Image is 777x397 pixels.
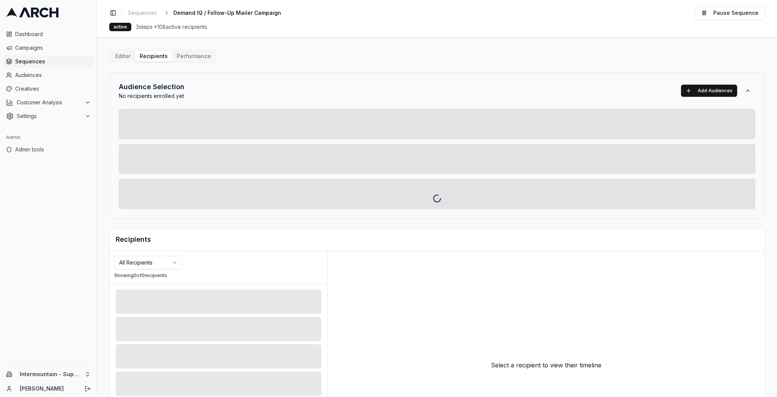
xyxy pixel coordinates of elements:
button: Intermountain - Superior Water & Air [3,368,94,380]
a: Sequences [3,55,94,68]
span: Dashboard [15,30,91,38]
button: Customer Analysis [3,96,94,109]
span: Campaigns [15,44,91,52]
a: [PERSON_NAME] [20,385,76,392]
span: Customer Analysis [17,99,82,106]
span: Settings [17,112,82,120]
button: Settings [3,110,94,122]
button: Log out [82,383,93,394]
a: Dashboard [3,28,94,40]
span: Sequences [15,58,91,65]
div: Admin [3,131,94,143]
span: Intermountain - Superior Water & Air [20,371,82,378]
span: Audiences [15,71,91,79]
a: Creatives [3,83,94,95]
a: Campaigns [3,42,94,54]
span: Creatives [15,85,91,93]
a: Admin tools [3,143,94,156]
a: Audiences [3,69,94,81]
span: Admin tools [15,146,91,153]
